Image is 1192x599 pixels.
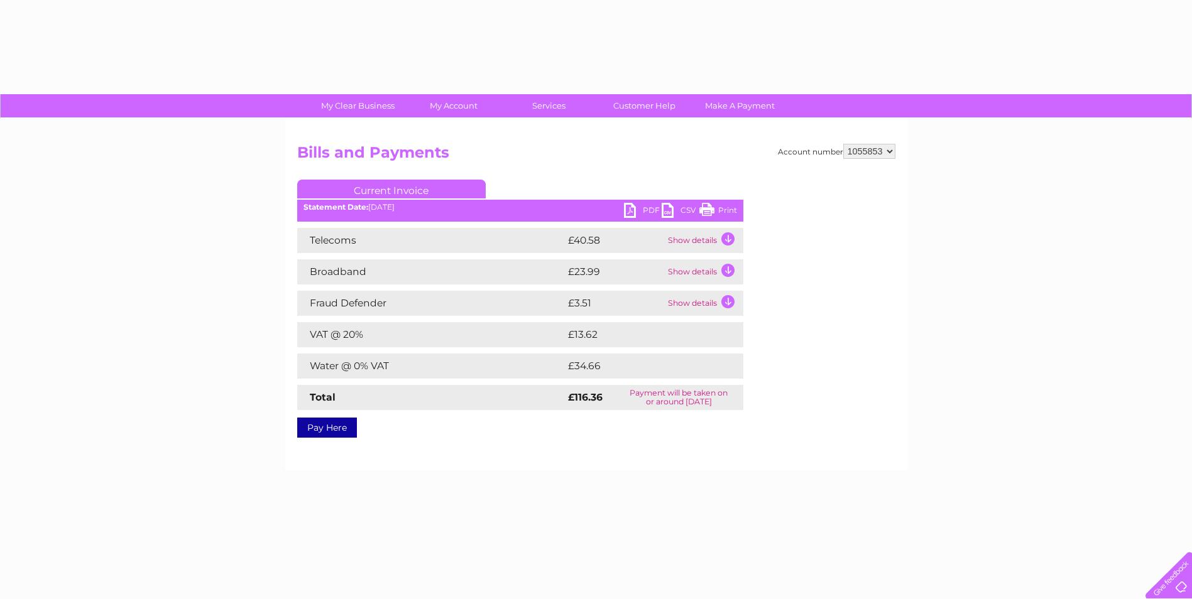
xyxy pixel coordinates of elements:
a: Customer Help [593,94,696,117]
h2: Bills and Payments [297,144,895,168]
td: Broadband [297,259,565,284]
strong: Total [310,391,336,403]
td: Show details [665,259,743,284]
td: Show details [665,291,743,316]
a: PDF [624,203,662,221]
a: Current Invoice [297,180,486,198]
div: [DATE] [297,203,743,212]
a: Print [699,203,737,221]
td: Fraud Defender [297,291,565,316]
a: CSV [662,203,699,221]
td: £3.51 [565,291,665,316]
td: Payment will be taken on or around [DATE] [615,385,743,410]
td: £23.99 [565,259,665,284]
td: VAT @ 20% [297,322,565,347]
a: Services [497,94,601,117]
strong: £116.36 [568,391,603,403]
td: £34.66 [565,353,719,379]
td: Water @ 0% VAT [297,353,565,379]
a: My Clear Business [306,94,410,117]
b: Statement Date: [303,202,368,212]
div: Account number [778,144,895,159]
td: Show details [665,228,743,253]
a: Pay Here [297,418,357,438]
td: £40.58 [565,228,665,253]
td: £13.62 [565,322,717,347]
td: Telecoms [297,228,565,253]
a: My Account [402,94,505,117]
a: Make A Payment [688,94,792,117]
